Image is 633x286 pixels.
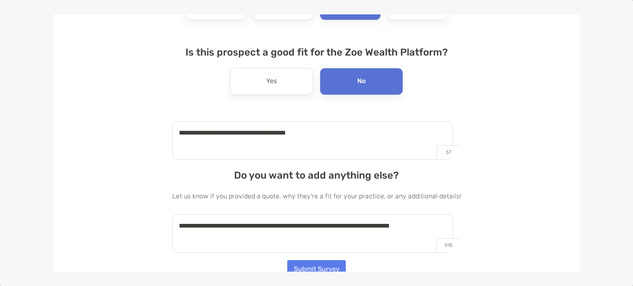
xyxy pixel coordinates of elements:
h4: Is this prospect a good fit for the Zoe Wealth Platform? [172,47,461,58]
h4: Do you want to add anything else? [172,170,461,181]
button: Submit Survey [287,260,346,278]
p: 915 [436,238,461,252]
p: No [357,75,366,88]
p: Let us know if you provided a quote, why they're a fit for your practice, or any additional details! [172,191,461,201]
p: Yes [266,75,277,88]
p: 57 [436,145,461,159]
